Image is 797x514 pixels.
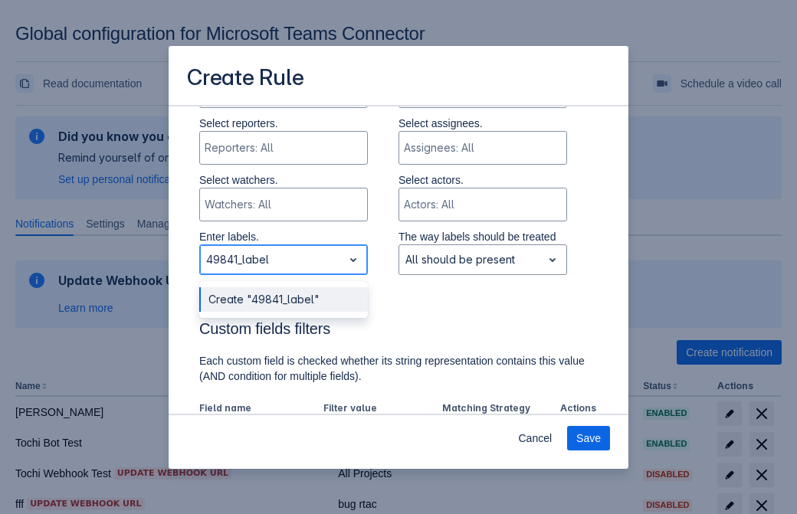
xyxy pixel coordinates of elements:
[199,229,368,244] p: Enter labels.
[398,116,567,131] p: Select assignees.
[317,399,436,419] th: Filter value
[567,426,610,450] button: Save
[518,426,552,450] span: Cancel
[398,172,567,188] p: Select actors.
[554,399,598,419] th: Actions
[199,172,368,188] p: Select watchers.
[199,319,598,344] h3: Custom fields filters
[344,250,362,269] span: open
[169,105,628,415] div: Scrollable content
[436,399,555,419] th: Matching Strategy
[576,426,601,450] span: Save
[543,250,562,269] span: open
[199,287,368,312] div: Create "49841_label"
[199,353,598,384] p: Each custom field is checked whether its string representation contains this value (AND condition...
[509,426,561,450] button: Cancel
[187,64,304,94] h3: Create Rule
[199,116,368,131] p: Select reporters.
[199,399,317,419] th: Field name
[398,229,567,244] p: The way labels should be treated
